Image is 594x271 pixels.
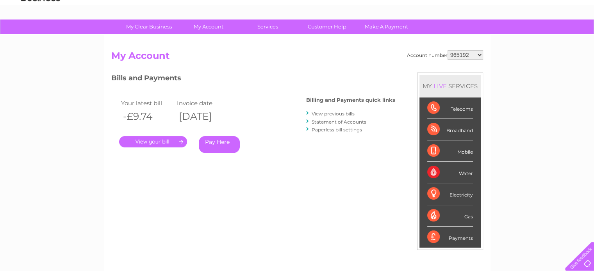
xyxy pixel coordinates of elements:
[427,183,473,205] div: Electricity
[427,140,473,162] div: Mobile
[111,73,395,86] h3: Bills and Payments
[119,108,175,124] th: -£9.74
[447,4,501,14] a: 0333 014 3131
[113,4,482,38] div: Clear Business is a trading name of Verastar Limited (registered in [GEOGRAPHIC_DATA] No. 3667643...
[295,19,359,34] a: Customer Help
[476,33,493,39] a: Energy
[312,119,366,125] a: Statement of Accounts
[119,136,187,147] a: .
[419,75,481,97] div: MY SERVICES
[526,33,537,39] a: Blog
[457,33,471,39] a: Water
[498,33,521,39] a: Telecoms
[427,162,473,183] div: Water
[427,97,473,119] div: Telecoms
[407,50,483,60] div: Account number
[111,50,483,65] h2: My Account
[306,97,395,103] h4: Billing and Payments quick links
[312,111,355,117] a: View previous bills
[119,98,175,108] td: Your latest bill
[542,33,561,39] a: Contact
[175,98,231,108] td: Invoice date
[354,19,419,34] a: Make A Payment
[175,108,231,124] th: [DATE]
[235,19,300,34] a: Services
[176,19,241,34] a: My Account
[427,119,473,140] div: Broadband
[432,82,448,90] div: LIVE
[117,19,181,34] a: My Clear Business
[21,20,61,44] img: logo.png
[199,136,240,153] a: Pay Here
[427,205,473,227] div: Gas
[427,227,473,248] div: Payments
[312,127,362,133] a: Paperless bill settings
[568,33,587,39] a: Log out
